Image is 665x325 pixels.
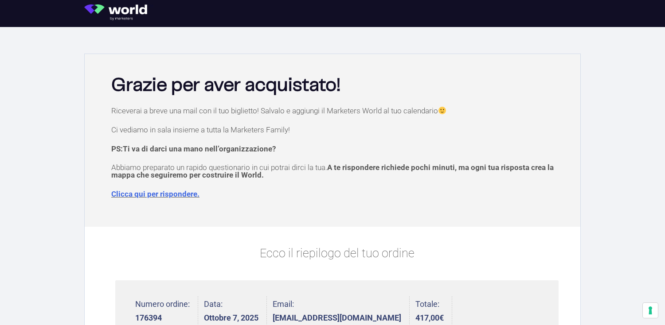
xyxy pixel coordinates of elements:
[111,144,276,153] strong: PS:
[111,190,199,198] a: Clicca qui per rispondere.
[135,314,190,322] strong: 176394
[415,313,444,322] bdi: 417,00
[111,107,563,115] p: Riceverai a breve una mail con il tuo biglietto! Salvalo e aggiungi il Marketers World al tuo cal...
[643,303,658,318] button: Le tue preferenze relative al consenso per le tecnologie di tracciamento
[111,163,554,179] span: A te rispondere richiede pochi minuti, ma ogni tua risposta crea la mappa che seguiremo per costr...
[7,290,34,317] iframe: Customerly Messenger Launcher
[273,314,401,322] strong: [EMAIL_ADDRESS][DOMAIN_NAME]
[111,77,340,94] b: Grazie per aver acquistato!
[111,126,563,134] p: Ci vediamo in sala insieme a tutta la Marketers Family!
[204,314,258,322] strong: Ottobre 7, 2025
[115,244,559,263] p: Ecco il riepilogo del tuo ordine
[439,313,444,322] span: €
[123,144,276,153] span: Ti va di darci una mano nell’organizzazione?
[438,107,446,114] img: 🙂
[111,164,563,179] p: Abbiamo preparato un rapido questionario in cui potrai dirci la tua.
